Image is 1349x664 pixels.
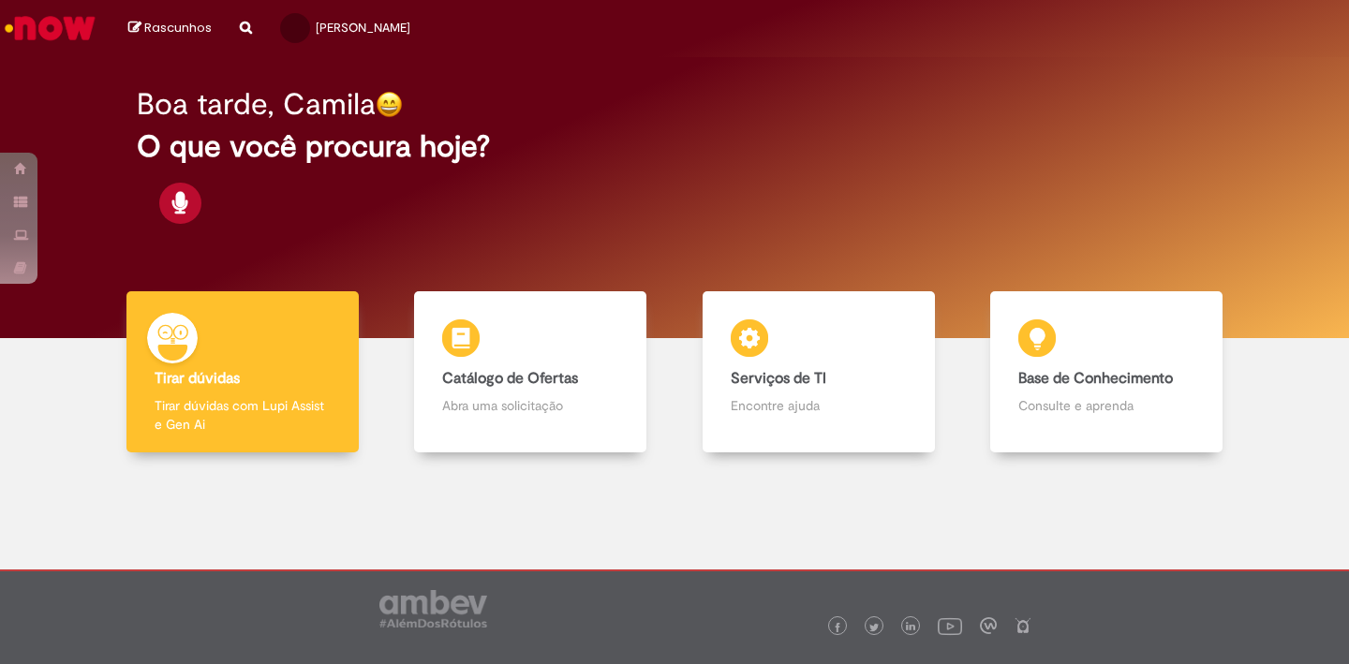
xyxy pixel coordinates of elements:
[731,369,826,388] b: Serviços de TI
[833,623,842,632] img: logo_footer_facebook.png
[137,88,376,121] h2: Boa tarde, Camila
[906,622,915,633] img: logo_footer_linkedin.png
[155,369,240,388] b: Tirar dúvidas
[869,623,879,632] img: logo_footer_twitter.png
[2,9,98,47] img: ServiceNow
[1015,617,1031,634] img: logo_footer_naosei.png
[387,291,675,453] a: Catálogo de Ofertas Abra uma solicitação
[963,291,1252,453] a: Base de Conhecimento Consulte e aprenda
[155,396,331,434] p: Tirar dúvidas com Lupi Assist e Gen Ai
[442,396,618,415] p: Abra uma solicitação
[128,20,212,37] a: Rascunhos
[379,590,487,627] img: logo_footer_ambev_rotulo_gray.png
[376,91,403,118] img: happy-face.png
[137,130,1212,163] h2: O que você procura hoje?
[316,20,410,36] span: [PERSON_NAME]
[938,613,962,638] img: logo_footer_youtube.png
[144,19,212,37] span: Rascunhos
[442,369,578,388] b: Catálogo de Ofertas
[98,291,387,453] a: Tirar dúvidas Tirar dúvidas com Lupi Assist e Gen Ai
[1018,369,1173,388] b: Base de Conhecimento
[731,396,907,415] p: Encontre ajuda
[980,617,997,634] img: logo_footer_workplace.png
[674,291,963,453] a: Serviços de TI Encontre ajuda
[1018,396,1194,415] p: Consulte e aprenda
